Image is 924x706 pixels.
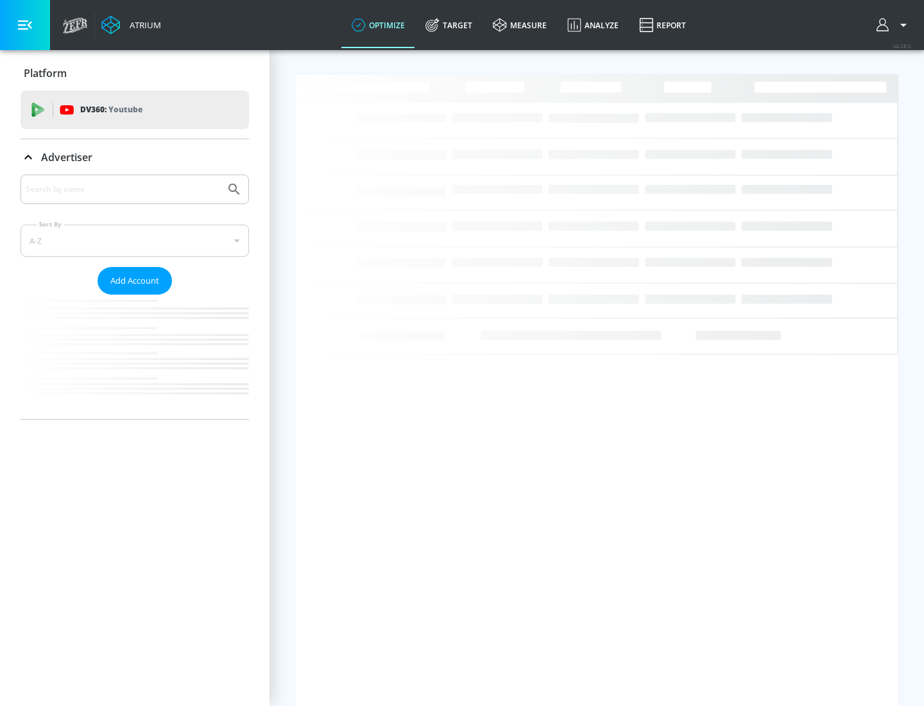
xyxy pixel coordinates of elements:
div: Advertiser [21,175,249,419]
p: Platform [24,66,67,80]
a: Atrium [101,15,161,35]
div: DV360: Youtube [21,90,249,129]
p: Youtube [108,103,142,116]
a: Analyze [557,2,629,48]
span: Add Account [110,273,159,288]
input: Search by name [26,181,220,198]
div: A-Z [21,225,249,257]
p: DV360: [80,103,142,117]
div: Advertiser [21,139,249,175]
div: Atrium [124,19,161,31]
a: Report [629,2,696,48]
p: Advertiser [41,150,92,164]
span: v 4.28.0 [893,42,911,49]
nav: list of Advertiser [21,295,249,419]
button: Add Account [98,267,172,295]
label: Sort By [37,220,64,228]
a: Target [415,2,483,48]
a: measure [483,2,557,48]
a: optimize [341,2,415,48]
div: Platform [21,55,249,91]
